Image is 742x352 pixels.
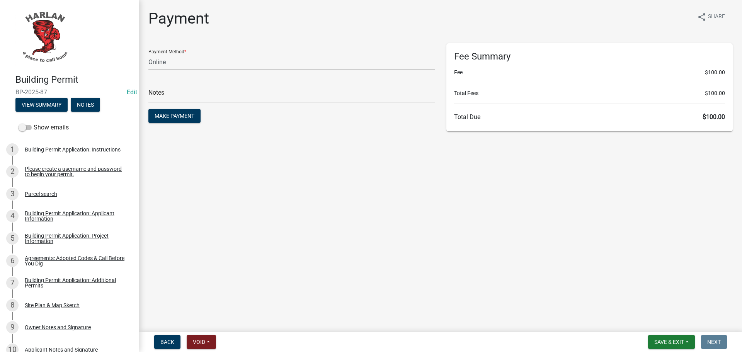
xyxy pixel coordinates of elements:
div: 4 [6,210,19,222]
div: Site Plan & Map Sketch [25,303,80,308]
div: Please create a username and password to begin your permit. [25,166,127,177]
span: $100.00 [703,113,725,121]
li: Fee [454,68,725,77]
h6: Fee Summary [454,51,725,62]
span: Make Payment [155,113,194,119]
div: Agreements: Adopted Codes & Call Before You Dig [25,255,127,266]
button: Save & Exit [648,335,695,349]
li: Total Fees [454,89,725,97]
span: $100.00 [705,89,725,97]
label: Show emails [19,123,69,132]
div: Parcel search [25,191,57,197]
wm-modal-confirm: Summary [15,102,68,108]
h6: Total Due [454,113,725,121]
span: Next [707,339,721,345]
i: share [697,12,706,22]
button: Make Payment [148,109,201,123]
h1: Payment [148,9,209,28]
div: 8 [6,299,19,311]
span: Save & Exit [654,339,684,345]
a: Edit [127,88,137,96]
div: 2 [6,165,19,178]
div: 1 [6,143,19,156]
div: 5 [6,232,19,245]
div: 7 [6,277,19,289]
button: Notes [71,98,100,112]
div: 3 [6,188,19,200]
wm-modal-confirm: Edit Application Number [127,88,137,96]
div: Building Permit Application: Additional Permits [25,277,127,288]
h4: Building Permit [15,74,133,85]
img: City of Harlan, Iowa [15,8,73,66]
span: Void [193,339,205,345]
button: Void [187,335,216,349]
div: 9 [6,321,19,333]
button: Next [701,335,727,349]
div: Building Permit Application: Instructions [25,147,121,152]
button: Back [154,335,180,349]
span: Back [160,339,174,345]
span: Share [708,12,725,22]
button: shareShare [691,9,731,24]
div: 6 [6,255,19,267]
div: Building Permit Application: Project Information [25,233,127,244]
button: View Summary [15,98,68,112]
div: Owner Notes and Signature [25,325,91,330]
wm-modal-confirm: Notes [71,102,100,108]
div: Building Permit Application: Applicant Information [25,211,127,221]
span: BP-2025-87 [15,88,124,96]
span: $100.00 [705,68,725,77]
